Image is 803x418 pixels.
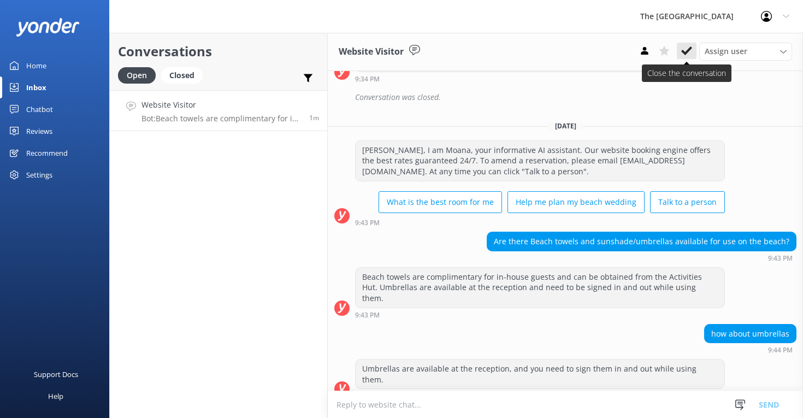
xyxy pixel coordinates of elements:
div: [PERSON_NAME], I am Moana, your informative AI assistant. Our website booking engine offers the b... [356,141,724,181]
h4: Website Visitor [141,99,301,111]
strong: 9:44 PM [768,347,793,354]
a: Closed [161,69,208,81]
div: 03:43am 15-Aug-2025 (UTC -10:00) Pacific/Honolulu [487,254,796,262]
span: Assign user [705,45,747,57]
div: Conversation was closed. [355,88,796,107]
strong: 9:43 PM [355,312,380,319]
div: Are there Beach towels and sunshade/umbrellas available for use on the beach? [487,232,796,251]
strong: 9:43 PM [768,255,793,262]
div: Closed [161,67,203,84]
div: 03:34am 03-Aug-2025 (UTC -10:00) Pacific/Honolulu [355,75,725,83]
span: 03:43am 15-Aug-2025 (UTC -10:00) Pacific/Honolulu [309,113,319,122]
div: Support Docs [34,363,78,385]
div: how about umbrellas [705,325,796,343]
div: Inbox [26,76,46,98]
div: Recommend [26,142,68,164]
span: [DATE] [548,121,583,131]
p: Bot: Beach towels are complimentary for in-house guests and can be obtained from the Activities H... [141,114,301,123]
div: Reviews [26,120,52,142]
h3: Website Visitor [339,45,404,59]
strong: 9:43 PM [355,220,380,226]
div: Umbrellas are available at the reception, and you need to sign them in and out while using them. [356,360,724,388]
div: Settings [26,164,52,186]
button: Talk to a person [650,191,725,213]
div: Help [48,385,63,407]
div: Beach towels are complimentary for in-house guests and can be obtained from the Activities Hut. U... [356,268,724,308]
div: 03:43am 15-Aug-2025 (UTC -10:00) Pacific/Honolulu [355,219,725,226]
button: Help me plan my beach wedding [507,191,645,213]
strong: 9:34 PM [355,76,380,83]
div: Open [118,67,156,84]
div: 03:44am 15-Aug-2025 (UTC -10:00) Pacific/Honolulu [704,346,796,354]
button: What is the best room for me [379,191,502,213]
div: 2025-08-03T13:37:09.744 [334,88,796,107]
div: Home [26,55,46,76]
div: Assign User [699,43,792,60]
img: yonder-white-logo.png [16,18,79,36]
div: Chatbot [26,98,53,120]
a: Website VisitorBot:Beach towels are complimentary for in-house guests and can be obtained from th... [110,90,327,131]
a: Open [118,69,161,81]
div: 03:43am 15-Aug-2025 (UTC -10:00) Pacific/Honolulu [355,311,725,319]
h2: Conversations [118,41,319,62]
